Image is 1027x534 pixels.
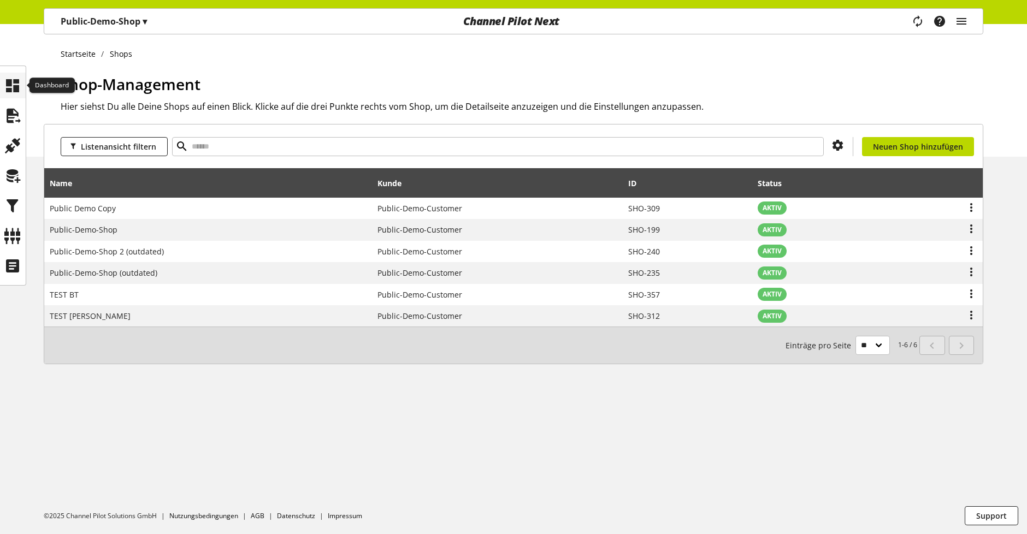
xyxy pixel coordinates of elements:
[965,506,1018,525] button: Support
[873,141,963,152] span: Neuen Shop hinzufügen
[50,203,116,213] span: Public Demo Copy
[377,224,462,235] span: Public-Demo-Customer
[628,177,647,189] div: ID
[44,8,983,34] nav: main navigation
[763,203,782,213] span: AKTIV
[328,511,362,520] a: Impressum
[50,289,79,300] span: TEST BT
[377,268,462,278] span: Public-Demo-Customer
[143,15,147,27] span: ▾
[81,141,156,152] span: Listenansicht filtern
[628,203,660,213] span: SHO-309
[786,340,855,351] span: Einträge pro Seite
[377,203,462,213] span: Public-Demo-Customer
[61,74,200,94] span: Shop-Management
[50,268,158,278] span: Public-Demo-Shop (outdated)
[377,311,462,321] span: Public-Demo-Customer
[763,289,782,299] span: AKTIV
[763,268,782,278] span: AKTIV
[29,78,75,93] div: Dashboard
[277,511,315,520] a: Datenschutz
[50,177,84,189] div: Name
[61,100,983,113] h2: Hier siehst Du alle Deine Shops auf einen Blick. Klicke auf die drei Punkte rechts vom Shop, um d...
[169,511,238,520] a: Nutzungsbedingungen
[628,311,660,321] span: SHO-312
[251,511,264,520] a: AGB
[50,246,164,257] span: Public-Demo-Shop 2 (outdated)
[61,137,168,156] button: Listenansicht filtern
[377,246,462,257] span: Public-Demo-Customer
[862,137,974,156] a: Neuen Shop hinzufügen
[377,177,412,189] div: Kunde
[763,311,782,321] span: AKTIV
[763,246,782,256] span: AKTIV
[377,289,462,300] span: Public-Demo-Customer
[44,511,169,521] li: ©2025 Channel Pilot Solutions GmbH
[976,510,1007,521] span: Support
[628,224,660,235] span: SHO-199
[61,15,147,28] p: Public-Demo-Shop
[61,48,102,60] a: Startseite
[628,289,660,300] span: SHO-357
[763,225,782,235] span: AKTIV
[628,246,660,257] span: SHO-240
[786,336,918,355] small: 1-6 / 6
[50,311,131,321] span: TEST [PERSON_NAME]
[628,268,660,278] span: SHO-235
[758,177,793,189] div: Status
[50,224,118,235] span: Public-Demo-Shop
